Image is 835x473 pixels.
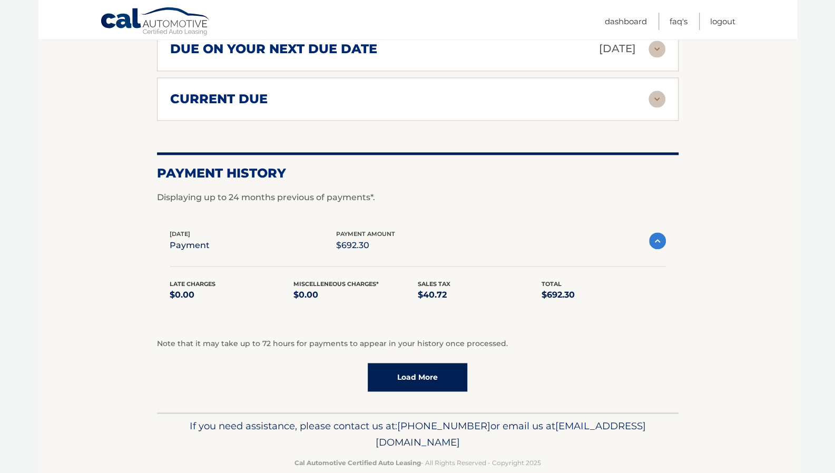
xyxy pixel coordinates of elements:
[599,40,636,58] p: [DATE]
[100,7,211,37] a: Cal Automotive
[157,191,679,204] p: Displaying up to 24 months previous of payments*.
[542,288,666,302] p: $692.30
[164,457,672,468] p: - All Rights Reserved - Copyright 2025
[164,417,672,451] p: If you need assistance, please contact us at: or email us at
[170,280,215,288] span: Late Charges
[157,338,679,350] p: Note that it may take up to 72 hours for payments to appear in your history once processed.
[649,41,665,57] img: accordion-rest.svg
[670,13,687,30] a: FAQ's
[710,13,735,30] a: Logout
[336,238,395,253] p: $692.30
[649,91,665,107] img: accordion-rest.svg
[293,280,379,288] span: Miscelleneous Charges*
[605,13,647,30] a: Dashboard
[397,419,490,431] span: [PHONE_NUMBER]
[170,288,294,302] p: $0.00
[649,232,666,249] img: accordion-active.svg
[157,165,679,181] h2: Payment History
[170,41,377,57] h2: due on your next due date
[542,280,562,288] span: Total
[368,363,467,391] a: Load More
[418,288,542,302] p: $40.72
[170,238,210,253] p: payment
[170,230,190,238] span: [DATE]
[294,458,421,466] strong: Cal Automotive Certified Auto Leasing
[170,91,268,107] h2: current due
[336,230,395,238] span: payment amount
[293,288,418,302] p: $0.00
[418,280,450,288] span: Sales Tax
